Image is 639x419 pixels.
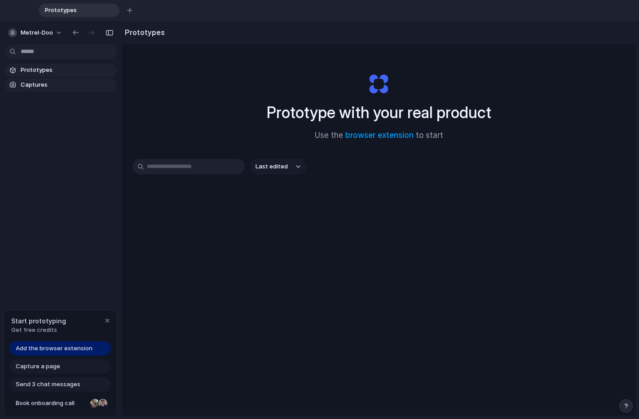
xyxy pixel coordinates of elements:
[250,159,306,174] button: Last edited
[11,316,66,326] span: Start prototyping
[4,63,117,77] a: Prototypes
[4,78,117,92] a: Captures
[11,326,66,335] span: Get free credits
[21,66,113,75] span: Prototypes
[121,27,165,38] h2: Prototypes
[16,362,60,371] span: Capture a page
[41,6,105,15] span: Prototypes
[4,26,67,40] button: metrel-doo
[256,162,288,171] span: Last edited
[89,398,100,409] div: Nicole Kubica
[21,80,113,89] span: Captures
[21,28,53,37] span: metrel-doo
[315,130,443,141] span: Use the to start
[9,396,111,410] a: Book onboarding call
[16,380,80,389] span: Send 3 chat messages
[16,344,93,353] span: Add the browser extension
[39,4,119,17] div: Prototypes
[16,399,87,408] span: Book onboarding call
[9,341,111,356] a: Add the browser extension
[345,131,414,140] a: browser extension
[97,398,108,409] div: Christian Iacullo
[267,101,491,124] h1: Prototype with your real product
